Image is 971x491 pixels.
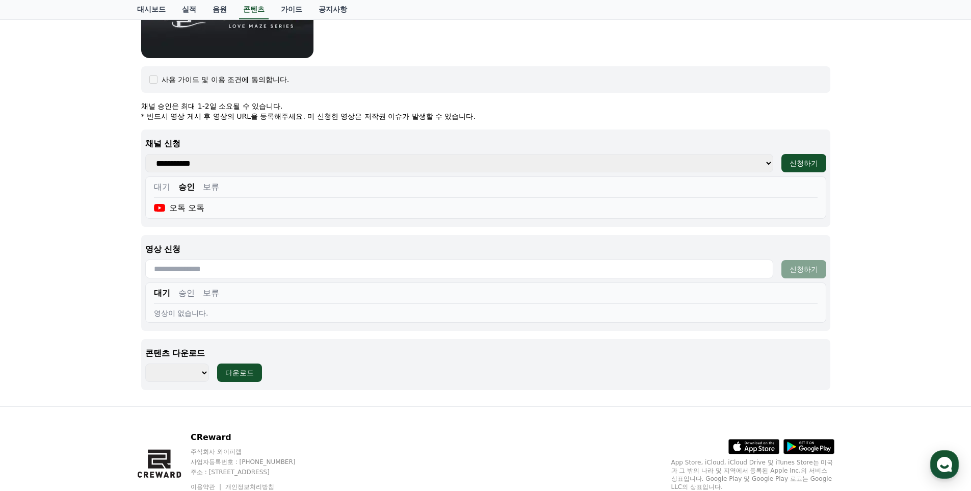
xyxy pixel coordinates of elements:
p: 채널 신청 [145,138,826,150]
a: 홈 [3,323,67,349]
button: 다운로드 [217,364,262,382]
span: 대화 [93,339,106,347]
div: 신청하기 [790,158,818,168]
a: 이용약관 [191,483,223,490]
button: 대기 [154,181,170,193]
div: 다운로드 [225,368,254,378]
button: 신청하기 [781,260,826,278]
p: 콘텐츠 다운로드 [145,347,826,359]
p: 사업자등록번호 : [PHONE_NUMBER] [191,458,315,466]
div: 영상이 없습니다. [154,308,818,318]
p: App Store, iCloud, iCloud Drive 및 iTunes Store는 미국과 그 밖의 나라 및 지역에서 등록된 Apple Inc.의 서비스 상표입니다. Goo... [671,458,834,491]
p: 주소 : [STREET_ADDRESS] [191,468,315,476]
p: 채널 승인은 최대 1-2일 소요될 수 있습니다. [141,101,830,111]
button: 신청하기 [781,154,826,172]
a: 개인정보처리방침 [225,483,274,490]
p: CReward [191,431,315,444]
button: 대기 [154,287,170,299]
button: 보류 [203,181,219,193]
p: 주식회사 와이피랩 [191,448,315,456]
button: 보류 [203,287,219,299]
button: 승인 [178,181,195,193]
p: 영상 신청 [145,243,826,255]
button: 승인 [178,287,195,299]
p: * 반드시 영상 게시 후 영상의 URL을 등록해주세요. 미 신청한 영상은 저작권 이슈가 발생할 수 있습니다. [141,111,830,121]
span: 홈 [32,339,38,347]
div: 신청하기 [790,264,818,274]
div: 사용 가이드 및 이용 조건에 동의합니다. [162,74,290,85]
span: 설정 [158,339,170,347]
a: 설정 [132,323,196,349]
div: 오독 오독 [154,202,205,214]
a: 대화 [67,323,132,349]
